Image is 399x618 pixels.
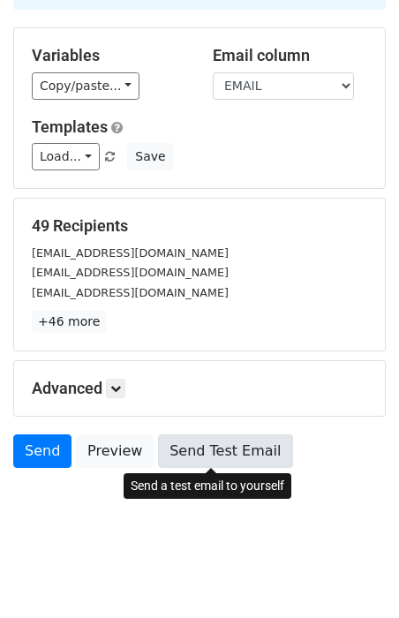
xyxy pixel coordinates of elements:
iframe: Chat Widget [311,533,399,618]
div: Send a test email to yourself [124,473,291,499]
small: [EMAIL_ADDRESS][DOMAIN_NAME] [32,246,229,260]
h5: 49 Recipients [32,216,367,236]
h5: Variables [32,46,186,65]
a: Preview [76,434,154,468]
a: Send Test Email [158,434,292,468]
small: [EMAIL_ADDRESS][DOMAIN_NAME] [32,266,229,279]
button: Save [127,143,173,170]
small: [EMAIL_ADDRESS][DOMAIN_NAME] [32,286,229,299]
a: Templates [32,117,108,136]
a: Send [13,434,72,468]
h5: Email column [213,46,367,65]
h5: Advanced [32,379,367,398]
a: Copy/paste... [32,72,139,100]
a: Load... [32,143,100,170]
a: +46 more [32,311,106,333]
